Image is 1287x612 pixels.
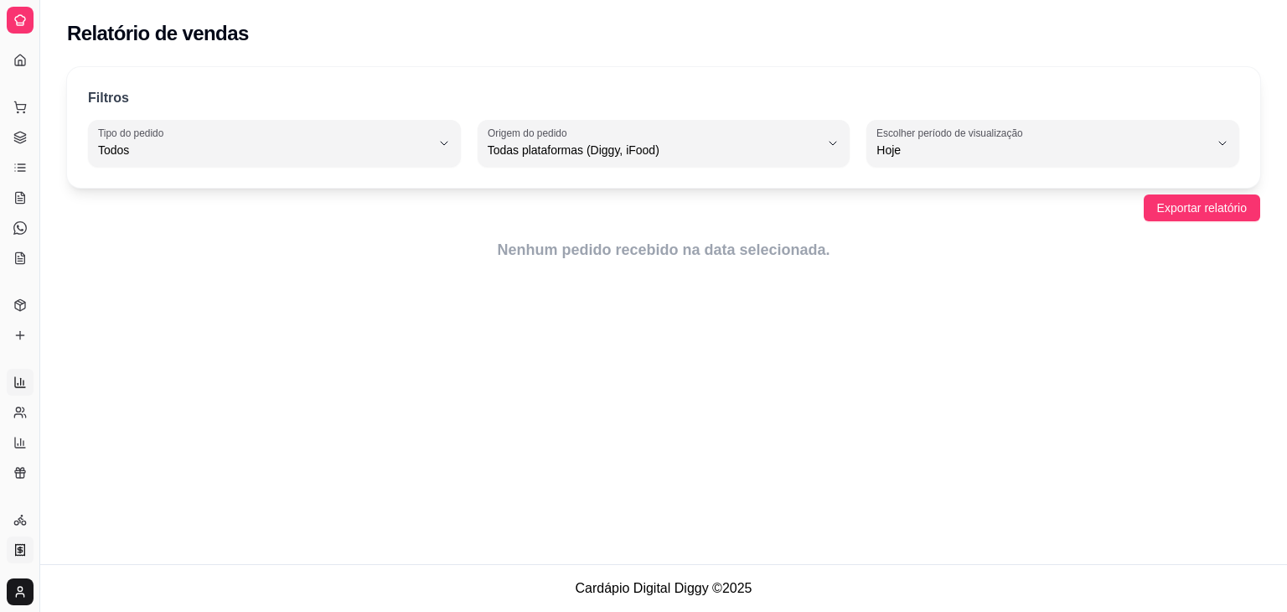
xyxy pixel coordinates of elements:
[488,126,572,140] label: Origem do pedido
[876,142,1209,158] span: Hoje
[478,120,850,167] button: Origem do pedidoTodas plataformas (Diggy, iFood)
[876,126,1028,140] label: Escolher período de visualização
[67,20,249,47] h2: Relatório de vendas
[40,564,1287,612] footer: Cardápio Digital Diggy © 2025
[488,142,820,158] span: Todas plataformas (Diggy, iFood)
[1144,194,1260,221] button: Exportar relatório
[67,238,1260,262] article: Nenhum pedido recebido na data selecionada.
[866,120,1239,167] button: Escolher período de visualizaçãoHoje
[1157,199,1247,217] span: Exportar relatório
[98,126,169,140] label: Tipo do pedido
[88,120,461,167] button: Tipo do pedidoTodos
[88,88,129,108] p: Filtros
[98,142,431,158] span: Todos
